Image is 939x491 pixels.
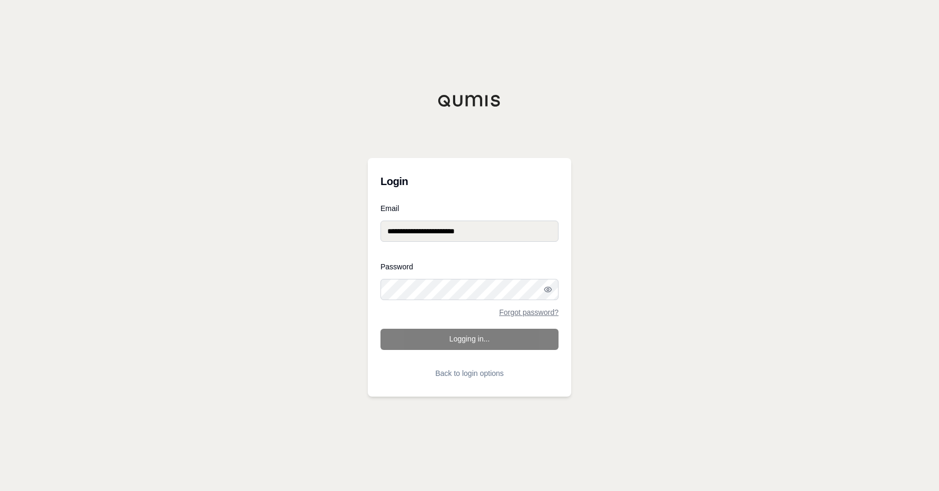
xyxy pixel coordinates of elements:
label: Password [380,263,559,270]
label: Email [380,205,559,212]
h3: Login [380,171,559,192]
img: Qumis [438,94,501,107]
a: Forgot password? [499,309,559,316]
button: Back to login options [380,363,559,384]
